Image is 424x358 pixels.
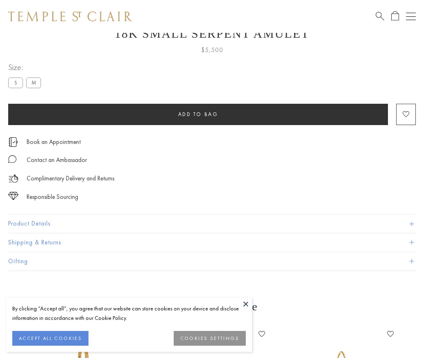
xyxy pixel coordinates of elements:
[8,233,416,252] button: Shipping & Returns
[201,45,223,55] span: $5,500
[27,155,87,165] div: Contact an Ambassador
[8,61,44,74] span: Size:
[12,304,246,323] div: By clicking “Accept all”, you agree that our website can store cookies on your device and disclos...
[174,331,246,346] button: COOKIES SETTINGS
[8,192,18,200] img: icon_sourcing.svg
[8,173,18,184] img: icon_delivery.svg
[27,173,114,184] p: Complimentary Delivery and Returns
[27,192,78,202] div: Responsible Sourcing
[8,137,18,147] img: icon_appointment.svg
[8,78,23,88] label: S
[8,11,132,21] img: Temple St. Clair
[12,331,88,346] button: ACCEPT ALL COOKIES
[8,27,416,41] h1: 18K Small Serpent Amulet
[376,11,384,21] a: Search
[8,104,388,125] button: Add to bag
[8,214,416,233] button: Product Details
[27,137,81,146] a: Book an Appointment
[406,11,416,21] button: Open navigation
[391,11,399,21] a: Open Shopping Bag
[26,78,41,88] label: M
[8,155,16,163] img: MessageIcon-01_2.svg
[178,111,218,118] span: Add to bag
[8,252,416,271] button: Gifting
